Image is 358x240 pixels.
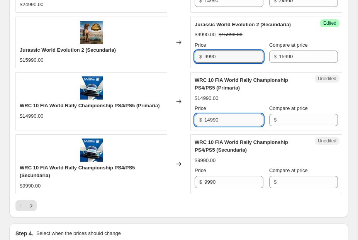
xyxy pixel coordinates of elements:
[199,117,202,123] span: $
[20,165,135,178] span: WRC 10 FIA World Rally Championship PS4/PS5 (Secundaria)
[323,20,336,26] span: Edited
[274,54,277,59] span: $
[318,138,336,144] span: Unedited
[80,21,103,44] img: WZhQmSMCGEJgLHhnikOcuMnu_80x.webp
[195,139,288,153] span: WRC 10 FIA World Rally Championship PS4/PS5 (Secundaria)
[20,112,43,120] div: $14990.00
[219,31,242,39] strike: $15990.00
[80,139,103,162] img: VpfiBsNcPVln9ZjsKYuDDlvo_80x.webp
[269,105,308,111] span: Compare at price
[15,200,37,211] nav: Pagination
[26,200,37,211] button: Next
[274,179,277,185] span: $
[195,77,288,91] span: WRC 10 FIA World Rally Championship PS4/PS5 (Primaria)
[36,230,121,237] p: Select when the prices should change
[195,105,206,111] span: Price
[274,117,277,123] span: $
[269,42,308,48] span: Compare at price
[195,42,206,48] span: Price
[20,103,160,108] span: WRC 10 FIA World Rally Championship PS4/PS5 (Primaria)
[20,1,43,8] div: $24990.00
[269,167,308,173] span: Compare at price
[80,76,103,100] img: VpfiBsNcPVln9ZjsKYuDDlvo_80x.webp
[318,76,336,82] span: Unedited
[195,95,218,102] div: $14990.00
[195,157,215,164] div: $9990.00
[195,22,291,27] span: Jurassic World Evolution 2 (Secundaria)
[20,47,116,53] span: Jurassic World Evolution 2 (Secundaria)
[195,167,206,173] span: Price
[20,56,43,64] div: $15990.00
[199,54,202,59] span: $
[20,182,41,190] div: $9990.00
[15,230,33,237] h2: Step 4.
[195,31,215,39] div: $9990.00
[199,179,202,185] span: $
